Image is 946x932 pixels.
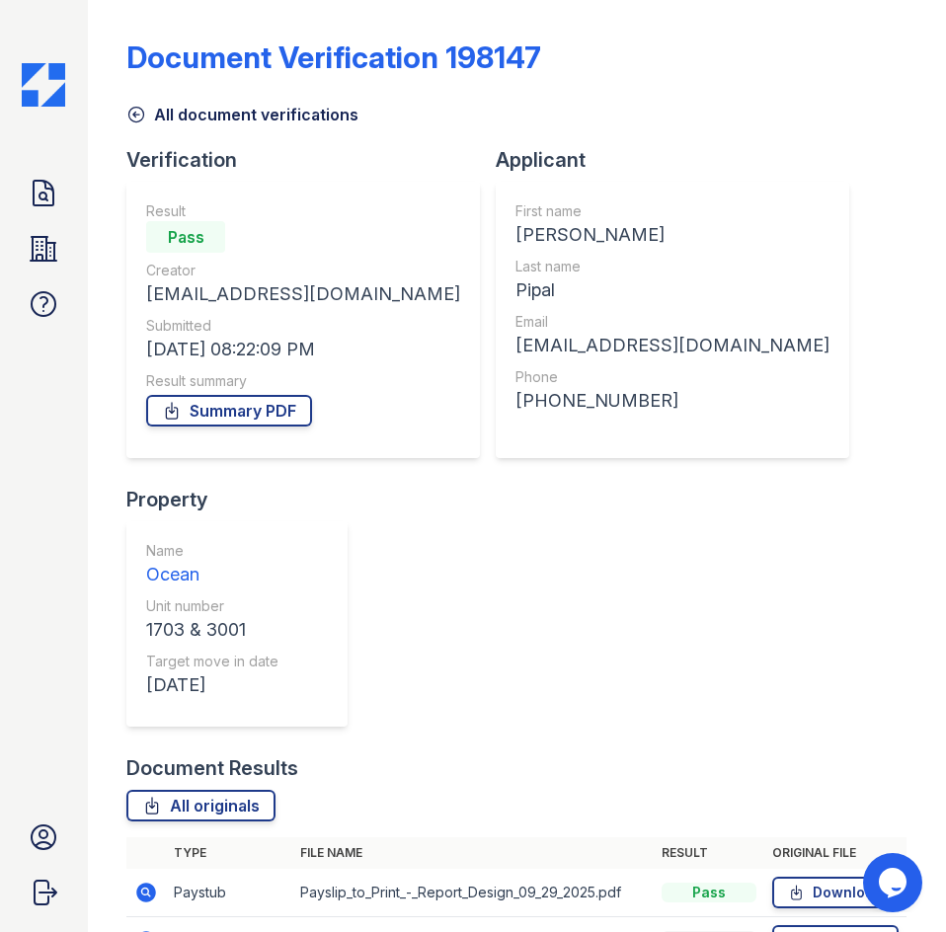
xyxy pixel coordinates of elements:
div: [DATE] [146,671,278,699]
div: Result [146,201,460,221]
th: Type [166,837,292,869]
img: CE_Icon_Blue-c292c112584629df590d857e76928e9f676e5b41ef8f769ba2f05ee15b207248.png [22,63,65,107]
div: Document Verification 198147 [126,39,541,75]
a: Name Ocean [146,541,278,588]
div: Pipal [515,276,829,304]
a: All document verifications [126,103,358,126]
div: [PHONE_NUMBER] [515,387,829,415]
div: Name [146,541,278,561]
div: Submitted [146,316,460,336]
th: File name [292,837,654,869]
div: Phone [515,367,829,387]
div: Pass [146,221,225,253]
div: Last name [515,257,829,276]
a: Download [772,877,899,908]
div: [PERSON_NAME] [515,221,829,249]
div: Verification [126,146,496,174]
div: Pass [662,883,756,902]
div: Applicant [496,146,865,174]
a: All originals [126,790,276,821]
td: Paystub [166,869,292,917]
td: Payslip_to_Print_-_Report_Design_09_29_2025.pdf [292,869,654,917]
iframe: chat widget [863,853,926,912]
div: Unit number [146,596,278,616]
div: Target move in date [146,652,278,671]
a: Summary PDF [146,395,312,427]
div: First name [515,201,829,221]
div: 1703 & 3001 [146,616,278,644]
div: Result summary [146,371,460,391]
div: Document Results [126,754,298,782]
div: Property [126,486,363,513]
div: Ocean [146,561,278,588]
div: [EMAIL_ADDRESS][DOMAIN_NAME] [146,280,460,308]
div: [DATE] 08:22:09 PM [146,336,460,363]
th: Result [654,837,764,869]
div: [EMAIL_ADDRESS][DOMAIN_NAME] [515,332,829,359]
div: Email [515,312,829,332]
div: Creator [146,261,460,280]
th: Original file [764,837,907,869]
